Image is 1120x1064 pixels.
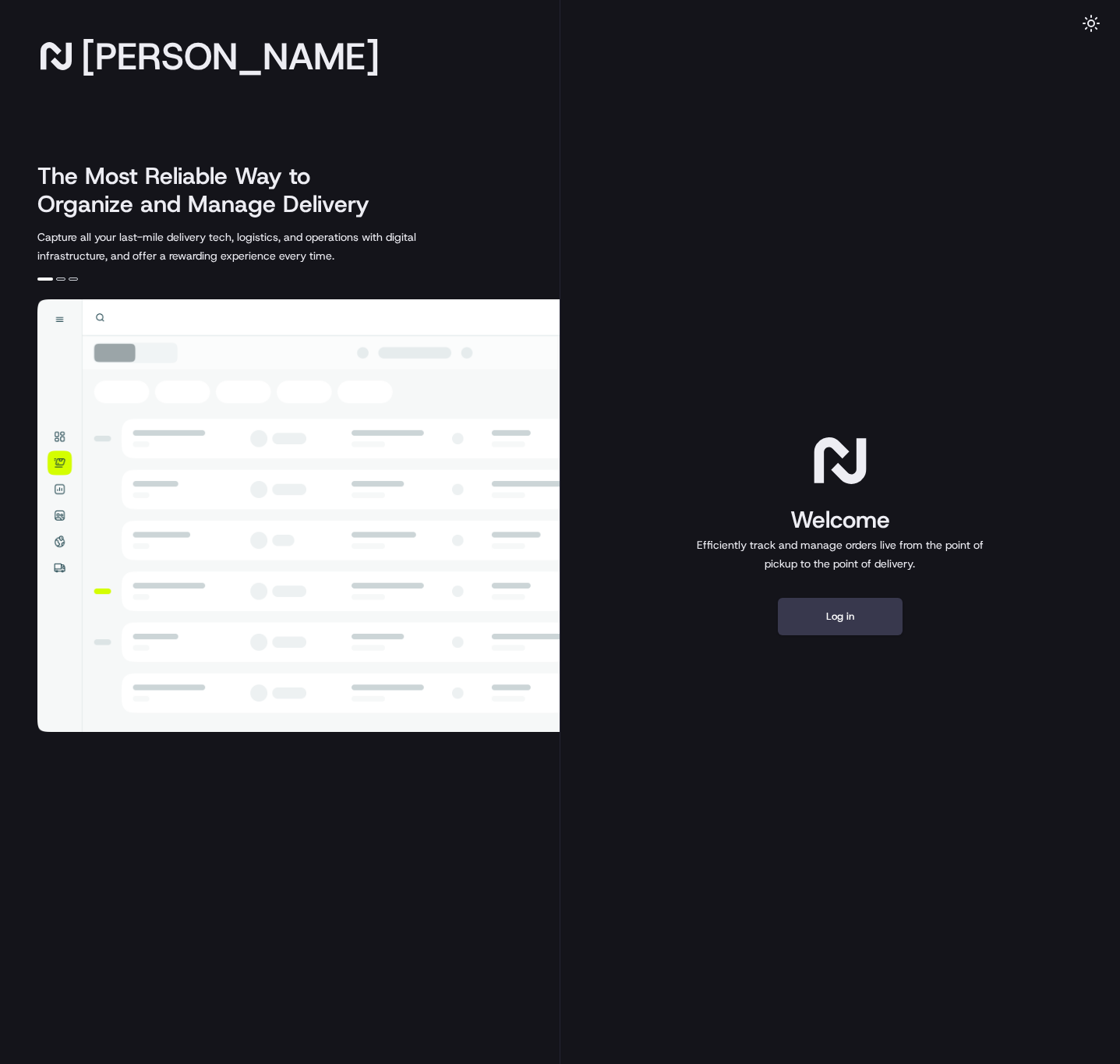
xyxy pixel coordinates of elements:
p: Efficiently track and manage orders live from the point of pickup to the point of delivery. [691,536,990,573]
h2: The Most Reliable Way to Organize and Manage Delivery [37,162,387,218]
img: illustration [37,299,560,732]
h1: Welcome [691,504,990,536]
button: Log in [778,598,903,635]
span: [PERSON_NAME] [81,41,380,72]
p: Capture all your last-mile delivery tech, logistics, and operations with digital infrastructure, ... [37,228,486,265]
